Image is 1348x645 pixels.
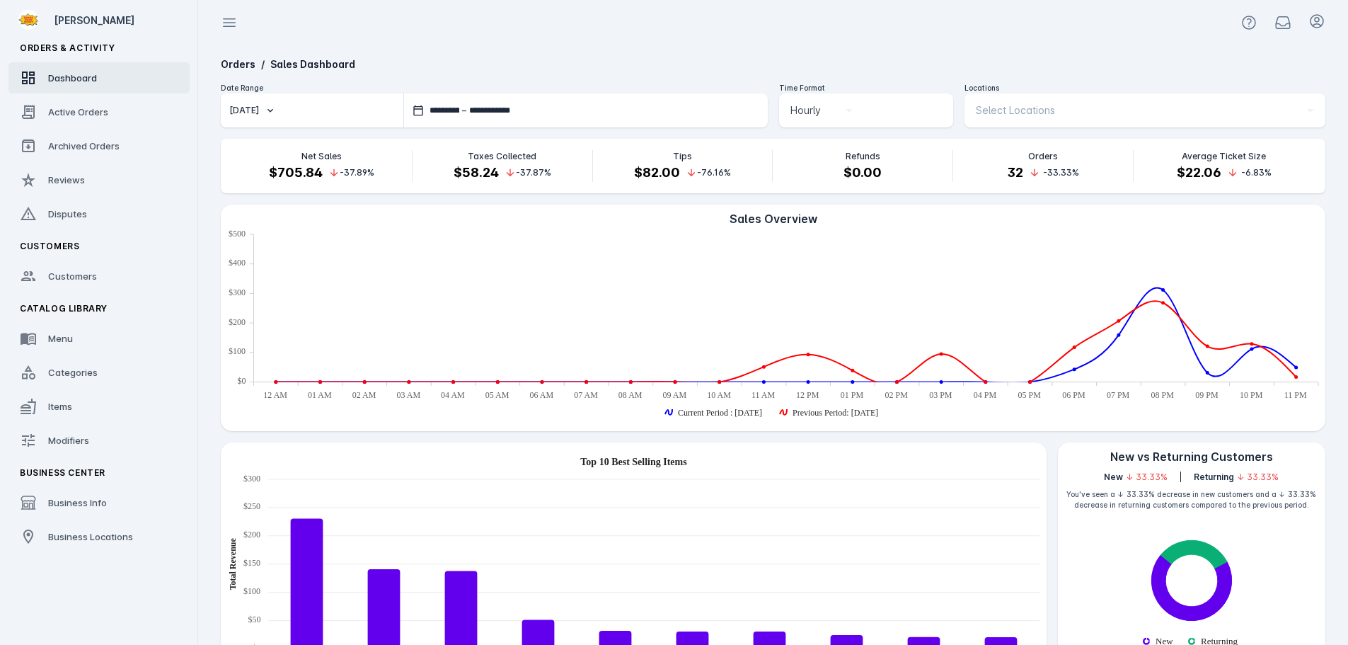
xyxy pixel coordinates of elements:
[8,261,190,292] a: Customers
[1295,376,1297,378] ellipse: Tue Aug 26 2025 23:00:00 GMT-0500 (Central Daylight Time): 16.68, Previous Period: Aug 19
[408,381,410,383] ellipse: Tue Aug 26 2025 03:00:00 GMT-0500 (Central Daylight Time): 0, Previous Period: Aug 19
[585,381,587,383] ellipse: Tue Aug 26 2025 07:00:00 GMT-0500 (Central Daylight Time): 0, Previous Period: Aug 19
[48,72,97,84] span: Dashboard
[1162,289,1164,291] ellipse: Tue Aug 26 2025 20:00:00 GMT-0500 (Central Daylight Time): 311.85, Current Period : Aug 26
[243,586,260,596] text: $100
[20,303,108,314] span: Catalog Library
[673,150,692,163] p: Tips
[1008,163,1023,182] h4: 32
[1107,390,1130,400] text: 07 PM
[940,381,943,383] ellipse: Tue Aug 26 2025 15:00:00 GMT-0500 (Central Daylight Time): 0, Current Period : Aug 26
[270,58,355,70] a: Sales Dashboard
[1182,150,1266,163] p: Average Ticket Size
[20,241,79,251] span: Customers
[8,357,190,388] a: Categories
[48,401,72,412] span: Items
[707,390,731,400] text: 10 AM
[1062,390,1085,400] text: 06 PM
[48,367,98,378] span: Categories
[229,104,259,117] div: [DATE]
[229,287,246,297] text: $300
[793,408,878,418] text: Previous Period: [DATE]
[20,467,105,478] span: Business Center
[269,163,323,182] h4: $705.84
[1241,166,1272,179] span: -6.83%
[48,531,133,542] span: Business Locations
[221,83,768,93] div: Date Range
[308,390,332,400] text: 01 AM
[497,381,499,383] ellipse: Tue Aug 26 2025 05:00:00 GMT-0500 (Central Daylight Time): 0, Previous Period: Aug 19
[441,390,465,400] text: 04 AM
[974,390,997,400] text: 04 PM
[940,353,943,355] ellipse: Tue Aug 26 2025 15:00:00 GMT-0500 (Central Daylight Time): 94.79, Previous Period: Aug 19
[8,164,190,195] a: Reviews
[529,390,553,400] text: 06 AM
[319,381,321,383] ellipse: Tue Aug 26 2025 01:00:00 GMT-0500 (Central Daylight Time): 0, Previous Period: Aug 19
[851,381,853,383] ellipse: Tue Aug 26 2025 13:00:00 GMT-0500 (Central Daylight Time): 0, Current Period : Aug 26
[221,227,1325,431] ejs-chart: . Syncfusion interactive chart.
[580,457,687,467] text: Top 10 Best Selling Items
[1237,471,1279,484] span: ↓ 33.33%
[674,381,676,383] ellipse: Tue Aug 26 2025 09:00:00 GMT-0500 (Central Daylight Time): 0, Previous Period: Aug 19
[485,390,509,400] text: 05 AM
[229,346,246,356] text: $100
[396,390,420,400] text: 03 AM
[1073,346,1076,348] ellipse: Tue Aug 26 2025 18:00:00 GMT-0500 (Central Daylight Time): 117.29, Previous Period: Aug 19
[229,258,246,268] text: $400
[1284,390,1307,400] text: 11 PM
[630,381,632,383] ellipse: Tue Aug 26 2025 08:00:00 GMT-0500 (Central Daylight Time): 0, Previous Period: Aug 19
[20,42,115,53] span: Orders & Activity
[1160,540,1227,568] path: Returning: 31.25%. Fulfillment Type Stats
[541,381,543,383] ellipse: Tue Aug 26 2025 06:00:00 GMT-0500 (Central Daylight Time): 0, Previous Period: Aug 19
[1162,302,1164,304] ellipse: Tue Aug 26 2025 20:00:00 GMT-0500 (Central Daylight Time): 268.02, Previous Period: Aug 19
[1117,320,1119,322] ellipse: Tue Aug 26 2025 19:00:00 GMT-0500 (Central Daylight Time): 206.79, Previous Period: Aug 19
[1250,343,1252,345] ellipse: Tue Aug 26 2025 22:00:00 GMT-0500 (Central Daylight Time): 129.15, Previous Period: Aug 19
[697,166,731,179] span: -76.16%
[48,208,87,219] span: Disputes
[248,615,261,624] text: $50
[48,106,108,118] span: Active Orders
[1126,471,1168,484] span: ↓ 33.33%
[468,150,536,163] p: Taxes Collected
[48,435,89,446] span: Modifiers
[1151,390,1175,400] text: 08 PM
[48,270,97,282] span: Customers
[1295,367,1297,369] ellipse: Tue Aug 26 2025 23:00:00 GMT-0500 (Central Daylight Time): 48.9, Current Period : Aug 26
[8,521,190,552] a: Business Locations
[807,353,810,355] ellipse: Tue Aug 26 2025 12:00:00 GMT-0500 (Central Daylight Time): 92.9, Previous Period: Aug 19
[221,210,1325,227] div: Sales Overview
[8,391,190,422] a: Items
[807,381,810,383] ellipse: Tue Aug 26 2025 12:00:00 GMT-0500 (Central Daylight Time): 0, Current Period : Aug 26
[54,13,184,28] div: [PERSON_NAME]
[574,390,598,400] text: 07 AM
[1240,390,1263,400] text: 10 PM
[243,501,260,511] text: $250
[851,370,853,372] ellipse: Tue Aug 26 2025 13:00:00 GMT-0500 (Central Daylight Time): 38.75, Previous Period: Aug 19
[516,166,551,179] span: -37.87%
[8,130,190,161] a: Archived Orders
[8,62,190,93] a: Dashboard
[751,390,776,400] text: 11 AM
[228,537,238,590] text: Total Revenue
[1058,448,1325,465] div: New vs Returning Customers
[1206,346,1209,348] ellipse: Tue Aug 26 2025 21:00:00 GMT-0500 (Central Daylight Time): 120.81, Previous Period: Aug 19
[238,376,246,386] text: $0
[48,497,107,508] span: Business Info
[763,366,765,368] ellipse: Tue Aug 26 2025 11:00:00 GMT-0500 (Central Daylight Time): 51.18, Previous Period: Aug 19
[229,317,246,327] text: $200
[843,163,882,182] h4: $0.00
[885,390,908,400] text: 02 PM
[8,487,190,518] a: Business Info
[1029,381,1031,383] ellipse: Tue Aug 26 2025 17:00:00 GMT-0500 (Central Daylight Time): 0, Previous Period: Aug 19
[984,381,986,383] ellipse: Tue Aug 26 2025 16:00:00 GMT-0500 (Central Daylight Time): 0, Previous Period: Aug 19
[1058,484,1325,516] div: You've seen a ↓ 33.33% decrease in new customers and a ↓ 33.33% decrease in returning customers c...
[1179,471,1182,484] div: |
[790,102,821,119] span: Hourly
[796,390,819,400] text: 12 PM
[618,390,643,400] text: 08 AM
[221,93,403,127] button: [DATE]
[1151,555,1231,621] path: New: 68.75%. Fulfillment Type Stats
[846,150,880,163] p: Refunds
[243,558,260,568] text: $150
[275,381,277,383] ellipse: Tue Aug 26 2025 00:00:00 GMT-0500 (Central Daylight Time): 0, Previous Period: Aug 19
